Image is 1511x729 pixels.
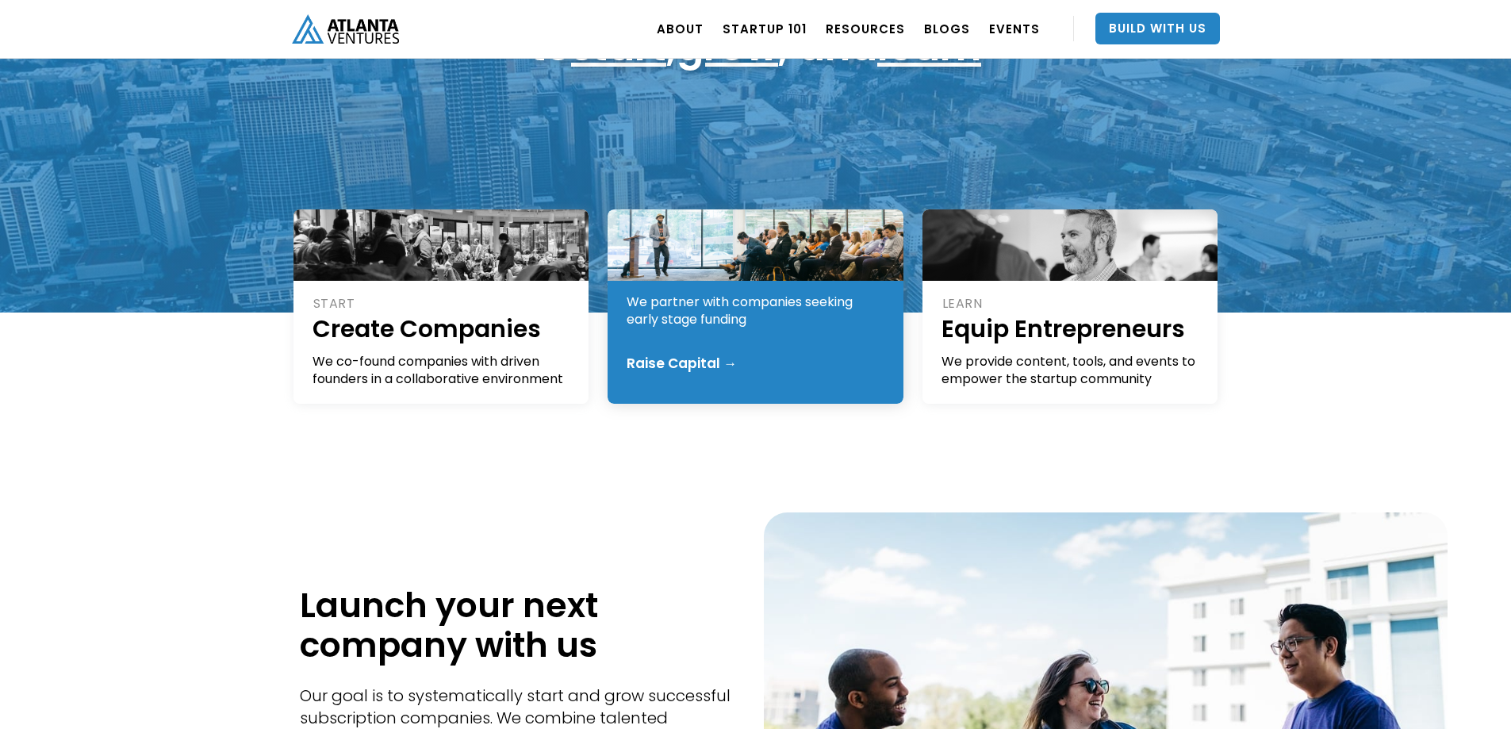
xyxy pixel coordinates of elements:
[608,209,903,404] a: GROWFund FoundersWe partner with companies seeking early stage fundingRaise Capital →
[571,18,666,75] a: start
[627,355,737,371] div: Raise Capital →
[313,313,572,345] h1: Create Companies
[627,253,886,286] h1: Fund Founders
[941,313,1201,345] h1: Equip Entrepreneurs
[826,6,905,51] a: RESOURCES
[313,353,572,388] div: We co-found companies with driven founders in a collaborative environment
[313,295,572,313] div: START
[922,209,1218,404] a: LEARNEquip EntrepreneursWe provide content, tools, and events to empower the startup community
[723,6,807,51] a: Startup 101
[300,585,740,665] h1: Launch your next company with us
[293,209,589,404] a: STARTCreate CompaniesWe co-found companies with driven founders in a collaborative environment
[942,295,1201,313] div: LEARN
[657,6,704,51] a: ABOUT
[627,294,886,328] div: We partner with companies seeking early stage funding
[941,353,1201,388] div: We provide content, tools, and events to empower the startup community
[1095,13,1220,44] a: Build With Us
[924,6,970,51] a: BLOGS
[677,18,778,75] a: grow
[877,18,981,75] a: learn
[989,6,1040,51] a: EVENTS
